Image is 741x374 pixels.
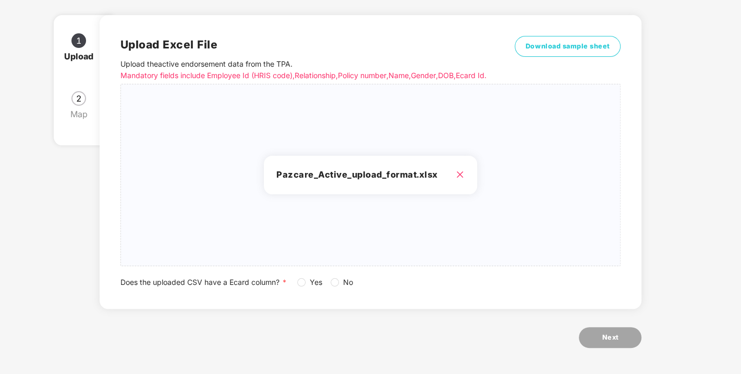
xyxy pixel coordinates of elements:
[120,58,496,81] p: Upload the active endorsement data from the TPA .
[120,277,621,288] div: Does the uploaded CSV have a Ecard column?
[456,170,464,179] span: close
[515,36,621,57] button: Download sample sheet
[64,48,102,65] div: Upload
[76,36,81,45] span: 1
[121,84,621,266] span: Pazcare_Active_upload_format.xlsx close
[70,106,96,122] div: Map
[120,36,496,53] h2: Upload Excel File
[76,94,81,103] span: 2
[120,70,496,81] p: Mandatory fields include Employee Id (HRIS code), Relationship, Policy number, Name, Gender, DOB,...
[526,41,610,52] span: Download sample sheet
[306,277,326,288] span: Yes
[276,168,464,182] h3: Pazcare_Active_upload_format.xlsx
[339,277,357,288] span: No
